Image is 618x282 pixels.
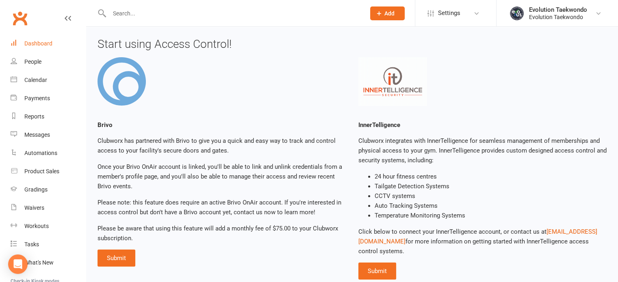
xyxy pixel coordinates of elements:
div: What's New [24,259,54,266]
p: Clubworx integrates with InnerTelligence for seamless management of memberships and physical acce... [358,136,607,165]
div: Product Sales [24,168,59,174]
div: Workouts [24,223,49,229]
p: Click below to connect your InnerTelligence account, or contact us at for more information on get... [358,227,607,256]
div: Evolution Taekwondo [529,6,587,13]
a: Workouts [11,217,86,235]
a: Dashboard [11,34,86,53]
li: Tailgate Detection Systems [375,181,607,191]
li: 24 hour fitness centres [375,172,607,181]
div: Evolution Taekwondo [529,13,587,21]
img: InnerTelligence [358,57,427,106]
h3: Start using Access Control! [98,38,607,51]
strong: InnerTelligence [358,121,400,129]
div: People [24,58,41,65]
a: Clubworx [10,8,30,28]
a: Payments [11,89,86,108]
button: Submit [98,250,135,267]
li: Auto Tracking Systems [375,201,607,211]
p: Clubworx has partnered with Brivo to give you a quick and easy way to track and control access to... [98,136,346,155]
p: Please note: this feature does require an active Brivo OnAir account. If you're interested in acc... [98,198,346,217]
p: Once your Brivo OnAir account is linked, you'll be able to link and unlink credentials from a mem... [98,162,346,191]
a: Reports [11,108,86,126]
li: CCTV systems [375,191,607,201]
img: thumb_image1716958358.png [509,5,525,22]
div: Calendar [24,77,47,83]
a: Messages [11,126,86,144]
div: Automations [24,150,57,156]
button: Submit [358,263,396,280]
a: Automations [11,144,86,162]
div: Gradings [24,186,48,193]
div: Dashboard [24,40,52,47]
a: [EMAIL_ADDRESS][DOMAIN_NAME] [358,228,597,245]
strong: Brivo [98,121,112,129]
a: Calendar [11,71,86,89]
div: Messages [24,131,50,138]
div: Reports [24,113,44,120]
div: Open Intercom Messenger [8,254,28,274]
img: Brivo [98,57,146,106]
a: Tasks [11,235,86,254]
div: Waivers [24,205,44,211]
a: Waivers [11,199,86,217]
a: Product Sales [11,162,86,181]
span: Settings [438,4,460,22]
a: Gradings [11,181,86,199]
div: Tasks [24,241,39,248]
a: People [11,53,86,71]
span: Add [384,10,395,17]
a: What's New [11,254,86,272]
p: Please be aware that using this feature will add a monthly fee of $75.00 to your Clubworx subscri... [98,224,346,243]
button: Add [370,6,405,20]
div: Payments [24,95,50,101]
li: Temperature Monitoring Systems [375,211,607,220]
input: Search... [107,8,360,19]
